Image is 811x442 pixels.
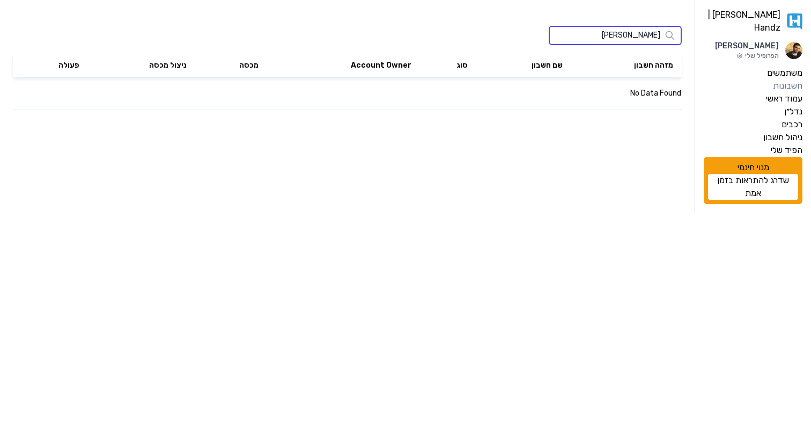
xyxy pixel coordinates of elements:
[715,52,779,60] p: הפרופיל שלי
[766,92,802,105] label: עמוד ראשי
[763,131,802,144] label: ניהול חשבון
[704,131,802,144] a: ניהול חשבון
[88,54,196,77] th: ניצול מכסה
[476,54,571,77] th: שם חשבון
[704,79,802,92] a: חשבונות
[704,92,802,105] a: עמוד ראשי
[704,67,802,79] a: משתמשים
[704,118,802,131] a: רכבים
[571,54,682,77] th: מזהה חשבון
[704,144,802,157] a: הפיד שלי
[708,174,798,200] a: שדרג להתראות בזמן אמת
[715,41,779,52] p: [PERSON_NAME]
[785,42,802,59] img: תמונת פרופיל
[704,157,802,204] div: מנוי חינמי
[13,77,682,110] td: No Data Found
[784,105,802,118] label: נדל״ן
[267,54,420,77] th: Account Owner
[704,105,802,118] a: נדל״ן
[704,41,802,60] a: תמונת פרופיל[PERSON_NAME]הפרופיל שלי
[781,118,802,131] label: רכבים
[773,79,802,92] label: חשבונות
[767,67,802,79] label: משתמשים
[549,26,682,45] input: Search
[13,54,88,77] th: פעולה
[771,144,802,157] label: הפיד שלי
[195,54,267,77] th: מכסה
[704,9,802,34] a: [PERSON_NAME] | Handz
[420,54,476,77] th: סוג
